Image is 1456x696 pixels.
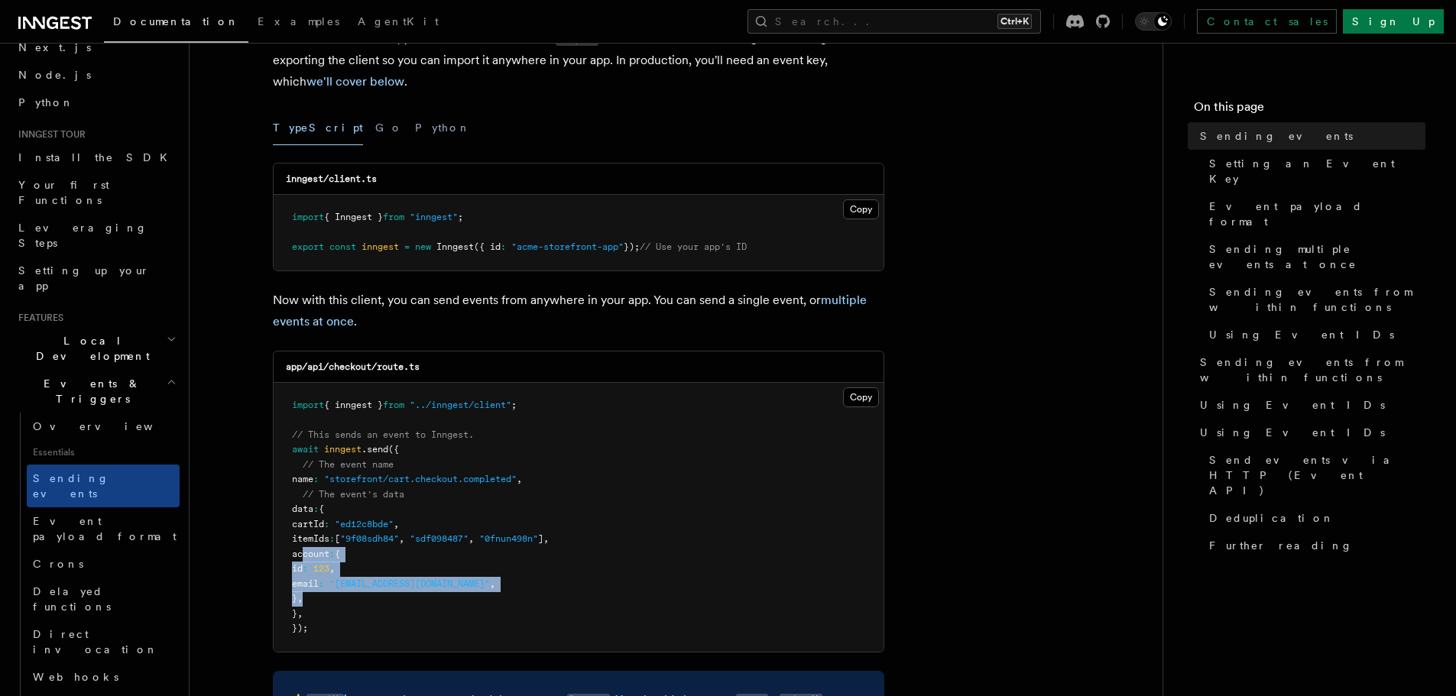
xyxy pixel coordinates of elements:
span: data [292,503,313,514]
a: Sending multiple events at once [1203,235,1425,278]
span: export [292,241,324,252]
span: // Use your app's ID [640,241,747,252]
span: "ed12c8bde" [335,519,394,529]
span: "acme-storefront-app" [511,241,624,252]
span: Inngest tour [12,128,86,141]
span: Using Event IDs [1200,397,1385,413]
a: Next.js [12,34,180,61]
span: cartId [292,519,324,529]
a: Setting an Event Key [1203,150,1425,193]
a: Deduplication [1203,504,1425,532]
a: Install the SDK [12,144,180,171]
code: Inngest [556,33,598,46]
a: Documentation [104,5,248,43]
a: Leveraging Steps [12,214,180,257]
span: "9f08sdh84" [340,533,399,544]
span: import [292,212,324,222]
span: , [297,593,303,604]
a: Node.js [12,61,180,89]
span: itemIds [292,533,329,544]
span: Deduplication [1209,510,1334,526]
button: Copy [843,199,879,219]
span: AgentKit [358,15,439,28]
span: }); [624,241,640,252]
span: Events & Triggers [12,376,167,406]
span: } [292,608,297,619]
span: Sending events from within functions [1209,284,1425,315]
a: Sending events [1194,122,1425,150]
span: const [329,241,356,252]
span: ; [458,212,463,222]
span: inngest [324,444,362,455]
span: Sending events from within functions [1200,354,1425,385]
span: : [324,519,329,529]
a: Sending events [27,465,180,507]
span: { inngest } [324,400,383,410]
span: .send [362,444,388,455]
span: } [292,593,297,604]
span: Delayed functions [33,585,111,613]
span: "inngest" [410,212,458,222]
a: Event payload format [1203,193,1425,235]
span: Crons [33,558,83,570]
span: Sending multiple events at once [1209,241,1425,272]
span: // The event's data [303,489,404,500]
span: Using Event IDs [1209,327,1394,342]
span: Inngest [436,241,474,252]
button: Events & Triggers [12,370,180,413]
span: "../inngest/client" [410,400,511,410]
span: Setting an Event Key [1209,156,1425,186]
a: Webhooks [27,663,180,691]
span: new [415,241,431,252]
button: Local Development [12,327,180,370]
span: : [303,563,308,574]
span: { Inngest } [324,212,383,222]
span: , [490,578,495,589]
a: Send events via HTTP (Event API) [1203,446,1425,504]
span: Further reading [1209,538,1353,553]
a: we'll cover below [306,74,404,89]
button: Go [375,111,403,145]
span: "[EMAIL_ADDRESS][DOMAIN_NAME]" [329,578,490,589]
code: app/api/checkout/route.ts [286,361,420,372]
code: inngest/client.ts [286,173,377,184]
button: TypeScript [273,111,363,145]
span: Local Development [12,333,167,364]
a: Overview [27,413,180,440]
a: Event payload format [27,507,180,550]
span: Send events via HTTP (Event API) [1209,452,1425,498]
span: import [292,400,324,410]
a: Using Event IDs [1194,419,1425,446]
a: Examples [248,5,349,41]
span: inngest [362,241,399,252]
span: ] [538,533,543,544]
a: Using Event IDs [1194,391,1425,419]
span: name [292,474,313,484]
span: , [297,608,303,619]
span: from [383,212,404,222]
span: }); [292,623,308,633]
a: Sign Up [1343,9,1444,34]
a: Further reading [1203,532,1425,559]
span: Examples [258,15,339,28]
span: Essentials [27,440,180,465]
button: Python [415,111,471,145]
span: : [329,549,335,559]
p: Now with this client, you can send events from anywhere in your app. You can send a single event,... [273,290,884,332]
button: Toggle dark mode [1135,12,1172,31]
span: 123 [313,563,329,574]
p: In order to send events, you'll need to instantiate the client. We recommend doing this in a sing... [273,28,884,92]
span: Sending events [1200,128,1353,144]
span: Direct invocation [33,628,158,656]
span: "0fnun498n" [479,533,538,544]
a: multiple events at once [273,293,867,329]
a: Delayed functions [27,578,180,620]
span: { [319,503,324,514]
span: , [329,563,335,574]
span: , [469,533,474,544]
span: account [292,549,329,559]
h4: On this page [1194,98,1425,122]
span: ; [511,400,517,410]
span: id [292,563,303,574]
span: Python [18,96,74,108]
